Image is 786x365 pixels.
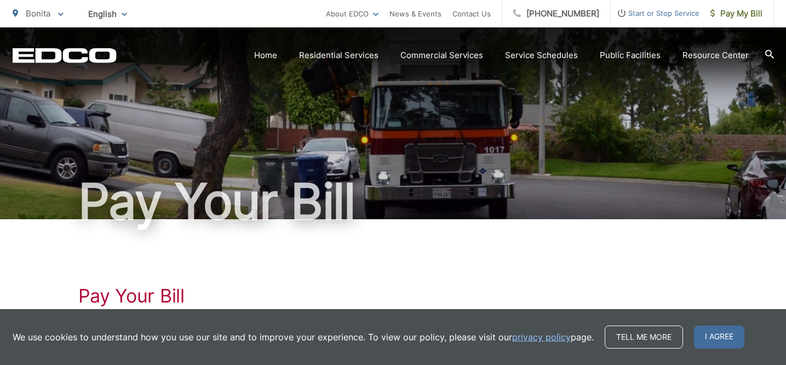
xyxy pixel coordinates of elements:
a: EDCD logo. Return to the homepage. [13,48,117,63]
p: We use cookies to understand how you use our site and to improve your experience. To view our pol... [13,330,594,344]
a: Service Schedules [505,49,578,62]
a: Tell me more [605,326,683,349]
span: English [80,4,135,24]
span: Pay My Bill [710,7,762,20]
a: News & Events [389,7,441,20]
span: I agree [694,326,744,349]
h1: Pay Your Bill [78,285,708,307]
a: privacy policy [512,330,571,344]
a: About EDCO [326,7,378,20]
a: Contact Us [452,7,491,20]
a: Resource Center [682,49,749,62]
a: Public Facilities [600,49,661,62]
a: Home [254,49,277,62]
h1: Pay Your Bill [13,174,774,229]
a: Commercial Services [400,49,483,62]
span: Bonita [26,8,50,19]
a: Residential Services [299,49,378,62]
